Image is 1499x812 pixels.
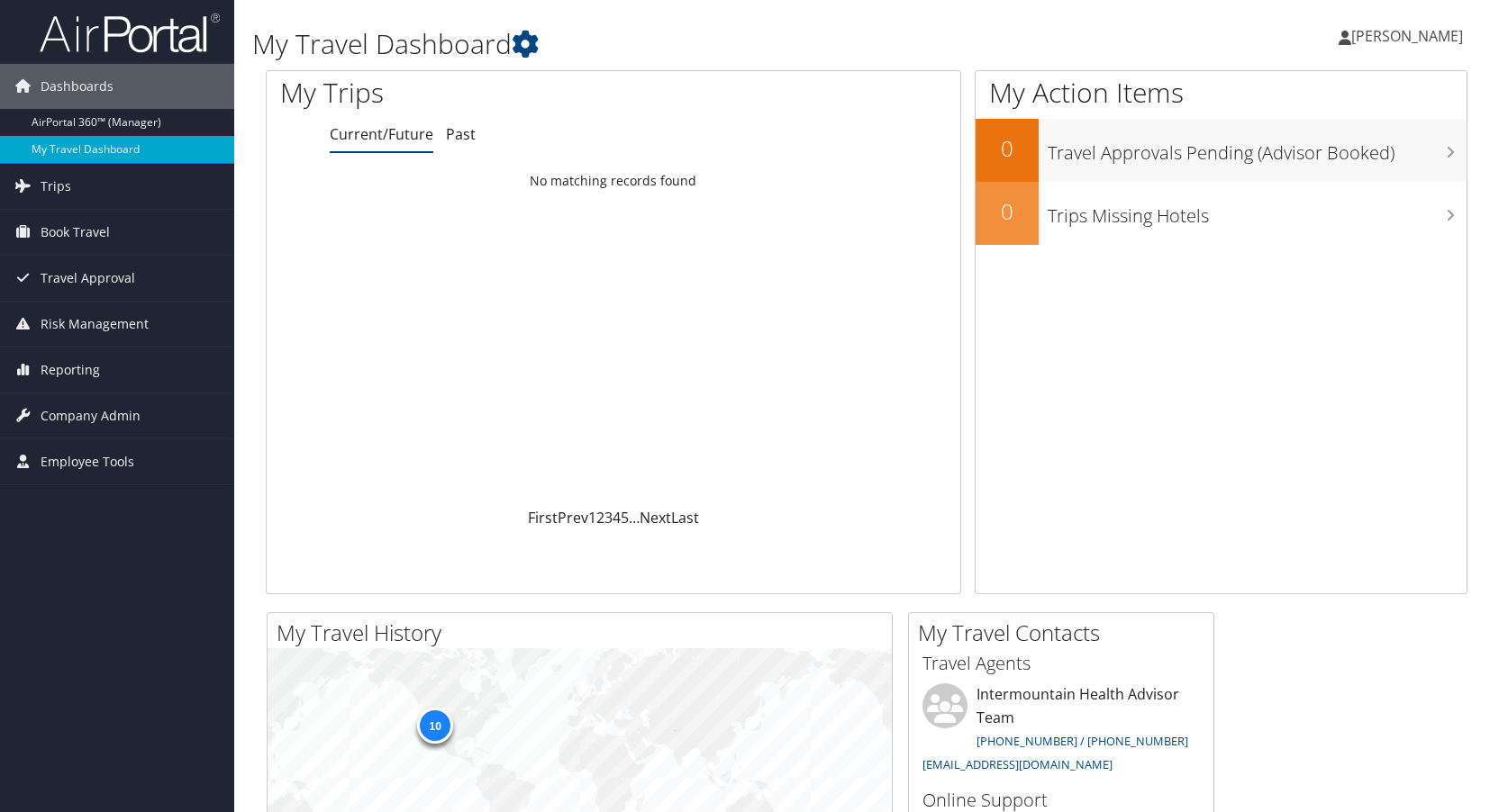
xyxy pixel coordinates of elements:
[558,508,588,528] a: Prev
[1339,9,1481,63] a: [PERSON_NAME]
[40,12,220,54] img: airportal-logo.png
[918,618,1213,648] h2: My Travel Contacts
[1351,26,1463,46] span: [PERSON_NAME]
[41,347,100,392] span: Reporting
[640,508,671,528] a: Next
[976,119,1467,182] a: 0Travel Approvals Pending (Advisor Booked)
[252,25,1071,63] h1: My Travel Dashboard
[629,508,640,528] span: …
[330,124,433,144] a: Current/Future
[1048,131,1467,166] h3: Travel Approvals Pending (Advisor Booked)
[41,256,135,301] span: Travel Approval
[446,124,476,144] a: Past
[977,733,1188,749] a: [PHONE_NUMBER] / [PHONE_NUMBER]
[976,74,1467,112] h1: My Action Items
[671,508,699,528] a: Last
[41,302,149,347] span: Risk Management
[277,618,892,648] h2: My Travel History
[922,651,1200,676] h3: Travel Agents
[41,393,141,438] span: Company Admin
[976,196,1039,227] h2: 0
[588,508,596,528] a: 1
[976,133,1039,164] h2: 0
[41,210,110,255] span: Book Travel
[280,74,658,112] h1: My Trips
[1048,194,1467,229] h3: Trips Missing Hotels
[922,756,1113,772] a: [EMAIL_ADDRESS][DOMAIN_NAME]
[913,683,1209,780] li: Intermountain Health Advisor Team
[604,508,613,528] a: 3
[613,508,621,528] a: 4
[417,708,453,744] div: 10
[976,182,1467,245] a: 0Trips Missing Hotels
[528,508,558,528] a: First
[621,508,629,528] a: 5
[596,508,604,528] a: 2
[41,64,114,109] span: Dashboards
[267,165,960,197] td: No matching records found
[41,164,71,209] span: Trips
[41,439,134,484] span: Employee Tools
